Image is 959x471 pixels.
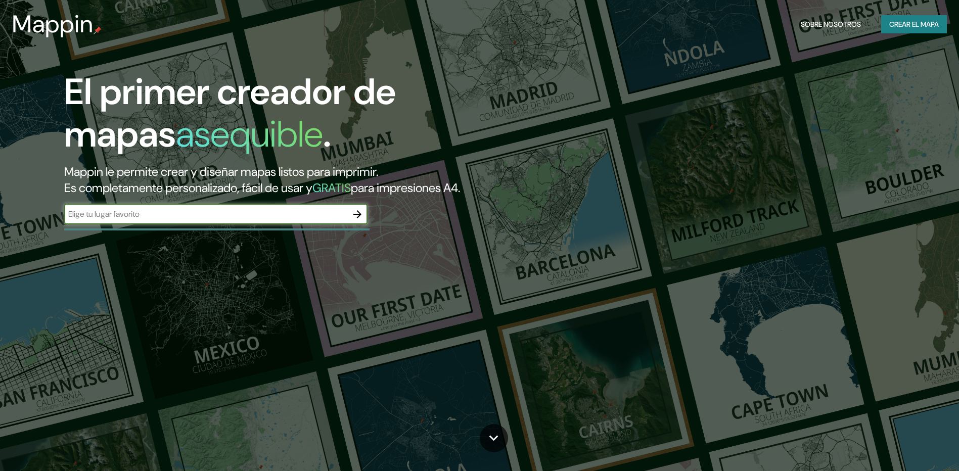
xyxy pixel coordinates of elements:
[881,15,947,34] button: Crear el mapa
[889,18,939,31] font: Crear el mapa
[94,26,102,34] img: mappin-pin
[64,208,347,220] input: Elige tu lugar favorito
[312,180,351,196] h5: GRATIS
[64,164,544,196] h2: Mappin le permite crear y diseñar mapas listos para imprimir. Es completamente personalizado, fác...
[801,18,861,31] font: Sobre nosotros
[176,111,323,158] h1: asequible
[869,432,948,460] iframe: Help widget launcher
[12,10,94,38] h3: Mappin
[64,71,544,164] h1: El primer creador de mapas .
[797,15,865,34] button: Sobre nosotros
